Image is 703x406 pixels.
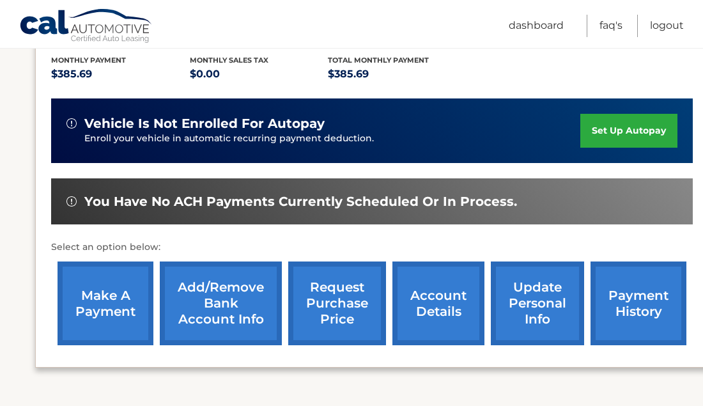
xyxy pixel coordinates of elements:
[51,240,693,255] p: Select an option below:
[160,262,282,345] a: Add/Remove bank account info
[84,116,325,132] span: vehicle is not enrolled for autopay
[66,118,77,129] img: alert-white.svg
[51,65,190,83] p: $385.69
[491,262,584,345] a: update personal info
[392,262,484,345] a: account details
[509,15,564,37] a: Dashboard
[591,262,686,345] a: payment history
[84,194,517,210] span: You have no ACH payments currently scheduled or in process.
[328,56,429,65] span: Total Monthly Payment
[190,56,268,65] span: Monthly sales Tax
[580,114,677,148] a: set up autopay
[51,56,126,65] span: Monthly Payment
[599,15,622,37] a: FAQ's
[19,8,153,45] a: Cal Automotive
[650,15,684,37] a: Logout
[288,262,386,345] a: request purchase price
[328,65,467,83] p: $385.69
[66,196,77,207] img: alert-white.svg
[84,132,580,146] p: Enroll your vehicle in automatic recurring payment deduction.
[58,262,153,345] a: make a payment
[190,65,328,83] p: $0.00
